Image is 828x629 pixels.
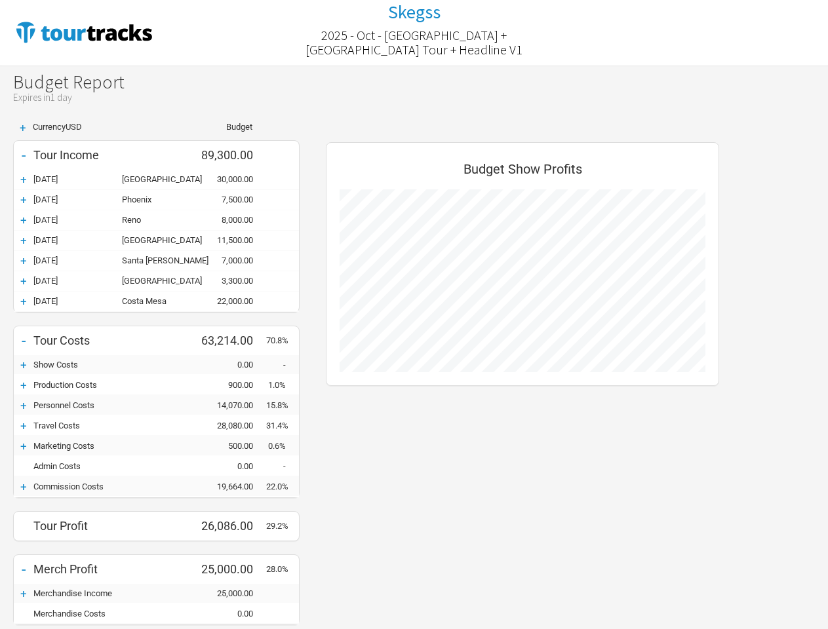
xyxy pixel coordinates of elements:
[187,334,266,347] div: 63,214.00
[187,276,266,286] div: 3,300.00
[14,173,33,186] div: +
[33,360,187,370] div: Show Costs
[33,562,187,576] div: Merch Profit
[187,174,266,184] div: 30,000.00
[122,235,187,245] div: Sacramento
[33,334,187,347] div: Tour Costs
[14,193,33,206] div: +
[340,156,705,189] div: Budget Show Profits
[33,215,122,225] div: 21-Oct-25
[187,235,266,245] div: 11,500.00
[187,441,266,451] div: 500.00
[187,482,266,491] div: 19,664.00
[14,295,33,308] div: +
[33,519,187,533] div: Tour Profit
[13,92,828,104] div: Expires in 1 day
[266,400,299,410] div: 15.8%
[122,276,187,286] div: Mexico
[281,28,548,57] h2: 2025 - Oct - [GEOGRAPHIC_DATA] + [GEOGRAPHIC_DATA] Tour + Headline V1
[14,480,33,493] div: +
[14,379,33,392] div: +
[14,332,33,350] div: -
[14,440,33,453] div: +
[122,174,187,184] div: San Diego
[33,588,187,598] div: Merchandise Income
[33,148,187,162] div: Tour Income
[122,256,187,265] div: Santa Cruz
[13,123,33,134] div: +
[266,521,299,531] div: 29.2%
[14,214,33,227] div: +
[281,22,548,64] a: 2025 - Oct - [GEOGRAPHIC_DATA] + [GEOGRAPHIC_DATA] Tour + Headline V1
[187,400,266,410] div: 14,070.00
[187,562,266,576] div: 25,000.00
[14,254,33,267] div: +
[33,256,122,265] div: 23-Oct-25
[33,235,122,245] div: 22-Oct-25
[266,564,299,574] div: 28.0%
[14,234,33,247] div: +
[13,72,828,103] h1: Budget Report
[187,421,266,430] div: 28,080.00
[33,461,187,471] div: Admin Costs
[122,215,187,225] div: Reno
[122,296,187,306] div: Costa Mesa
[14,146,33,164] div: -
[33,174,122,184] div: 18-Oct-25
[187,148,266,162] div: 89,300.00
[187,195,266,204] div: 7,500.00
[388,2,441,22] a: Skegss
[33,122,82,132] span: Currency USD
[33,609,187,619] div: Merchandise Costs
[187,519,266,533] div: 26,086.00
[266,421,299,430] div: 31.4%
[122,195,187,204] div: Phoenix
[33,195,122,204] div: 19-Oct-25
[14,419,33,432] div: +
[14,560,33,579] div: -
[266,482,299,491] div: 22.0%
[187,256,266,265] div: 7,000.00
[266,380,299,390] div: 1.0%
[187,380,266,390] div: 900.00
[187,215,266,225] div: 8,000.00
[266,441,299,451] div: 0.6%
[13,19,155,45] img: TourTracks
[266,461,299,471] div: -
[33,400,187,410] div: Personnel Costs
[266,335,299,345] div: 70.8%
[33,276,122,286] div: 25-Oct-25
[187,296,266,306] div: 22,000.00
[187,588,266,598] div: 25,000.00
[33,482,187,491] div: Commission Costs
[33,380,187,390] div: Production Costs
[14,399,33,412] div: +
[14,587,33,600] div: +
[187,123,252,131] div: Budget
[33,421,187,430] div: Travel Costs
[187,609,266,619] div: 0.00
[33,296,122,306] div: 31-Oct-25
[187,461,266,471] div: 0.00
[187,360,266,370] div: 0.00
[33,441,187,451] div: Marketing Costs
[266,360,299,370] div: -
[14,358,33,372] div: +
[14,275,33,288] div: +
